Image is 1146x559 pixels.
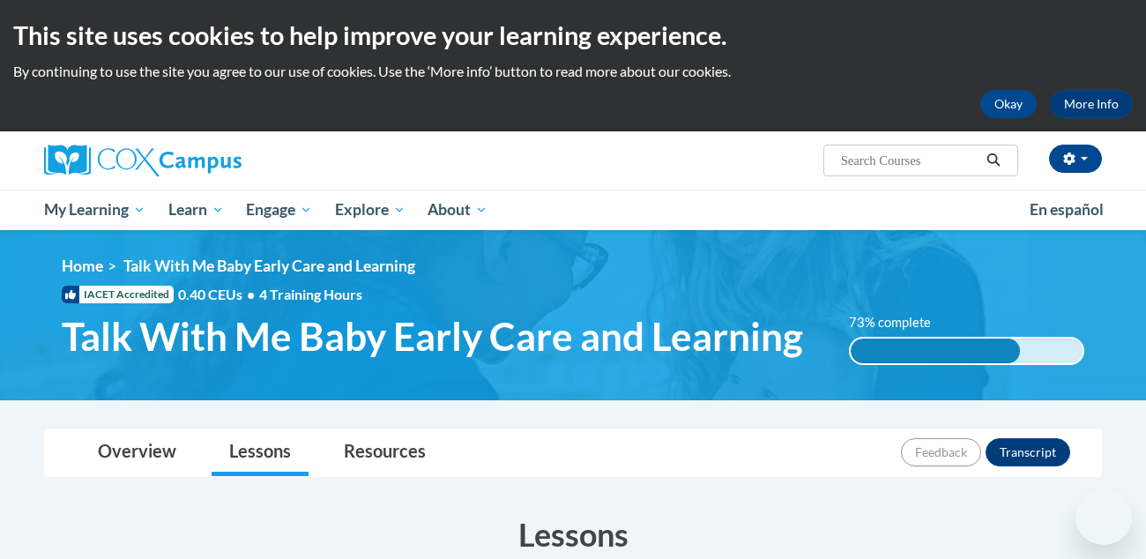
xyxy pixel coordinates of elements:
span: En español [1030,200,1104,219]
a: Learn [157,190,235,230]
a: Explore [324,190,417,230]
span: 0.40 CEUs [178,285,259,304]
button: Okay [980,90,1037,118]
a: Cox Campus [44,145,379,176]
label: 73% complete [849,313,950,332]
div: 73% complete [851,339,1020,363]
a: Resources [326,429,443,476]
a: Engage [234,190,324,230]
span: IACET Accredited [62,286,174,303]
a: Lessons [212,429,309,476]
span: Explore [335,199,406,220]
span: Talk With Me Baby Early Care and Learning [123,257,415,275]
span: Talk With Me Baby Early Care and Learning [62,313,803,360]
button: Search [980,150,1007,171]
a: En español [1018,191,1115,228]
span: About [428,199,487,220]
input: Search Courses [839,150,980,171]
img: Cox Campus [44,145,242,176]
a: My Learning [33,190,157,230]
p: By continuing to use the site you agree to our use of cookies. Use the ‘More info’ button to read... [13,62,1133,81]
div: Main menu [18,190,1128,230]
h2: This site uses cookies to help improve your learning experience. [13,18,1133,53]
iframe: Button to launch messaging window [1075,488,1132,545]
a: Overview [80,429,194,476]
button: Feedback [901,438,981,466]
h3: Lessons [44,512,1102,556]
span: 4 Training Hours [259,286,362,302]
span: • [247,286,255,302]
button: Account Settings [1049,145,1102,173]
button: Transcript [986,438,1070,466]
a: More Info [1050,90,1133,118]
span: My Learning [44,199,145,220]
a: About [417,190,500,230]
a: Home [62,257,103,275]
span: Learn [168,199,224,220]
span: Engage [246,199,312,220]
